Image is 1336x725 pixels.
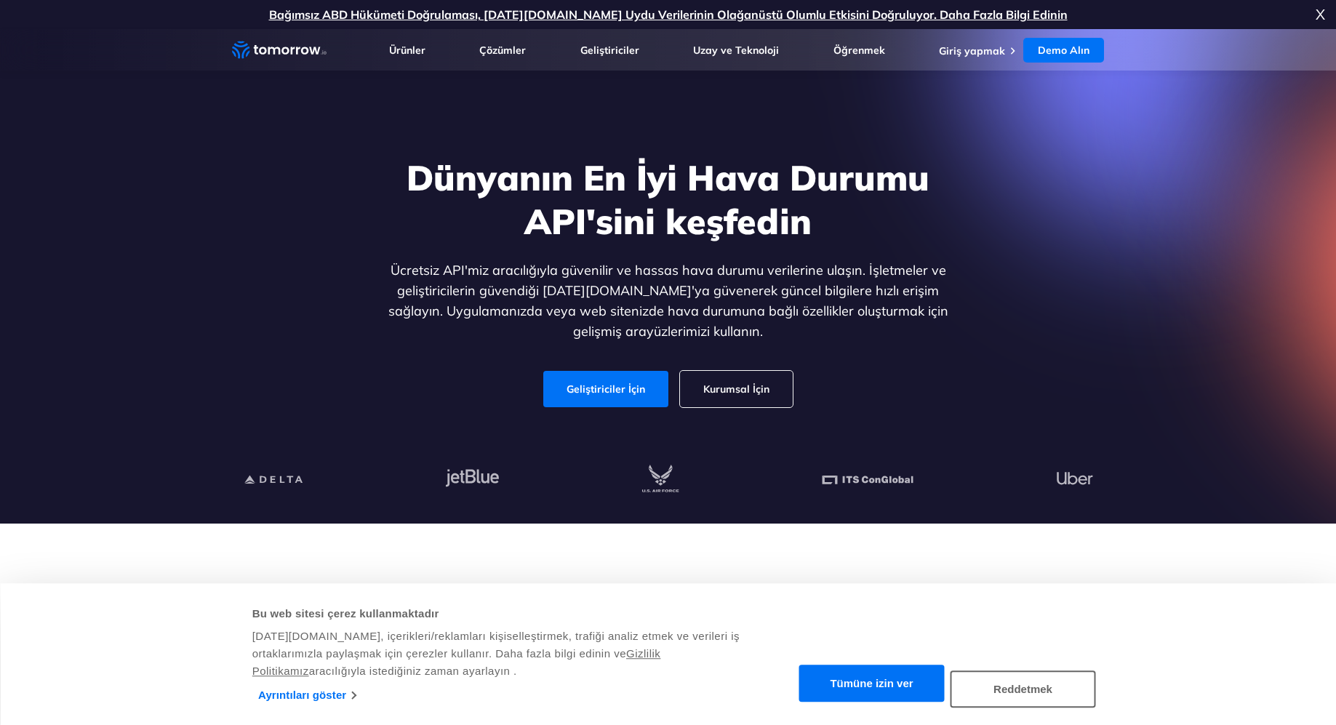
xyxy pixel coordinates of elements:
a: Giriş yapmak [939,44,1005,57]
font: Kurumsal İçin [703,382,769,396]
font: X [1316,5,1325,23]
font: Demo Alın [1038,44,1089,57]
font: [DATE][DOMAIN_NAME], içerikleri/reklamları kişiselleştirmek, trafiği analiz etmek ve verileri iş ... [252,630,740,660]
a: Geliştiriciler İçin [543,371,668,407]
font: [DATE][DOMAIN_NAME]'nun Ücretsiz Hava Durumu API'sinden yararlanın [308,582,1028,608]
a: Ana bağlantı [232,39,327,61]
font: Geliştiriciler İçin [567,382,645,396]
font: Bu web sitesi çerez kullanmaktadır [252,607,439,620]
a: Öğrenmek [833,44,885,57]
font: Ücretsiz API'miz aracılığıyla güvenilir ve hassas hava durumu verilerine ulaşın. İşletmeler ve ge... [388,262,948,340]
font: Tümüne izin ver [830,678,913,690]
a: Kurumsal İçin [680,371,793,407]
button: Tümüne izin ver [799,665,945,702]
font: Reddetmek [993,683,1052,695]
a: Uzay ve Teknoloji [693,44,779,57]
a: Demo Alın [1023,38,1104,63]
font: Ayrıntıları göster [258,689,346,701]
font: aracılığıyla istediğiniz zaman ayarlayın . [309,665,517,677]
a: Bağımsız ABD Hükümeti Doğrulaması, [DATE][DOMAIN_NAME] Uydu Verilerinin Olağanüstü Olumlu Etkisin... [269,7,1068,22]
button: Reddetmek [951,670,1096,708]
a: Ayrıntıları göster [258,684,356,706]
font: Dünyanın En İyi Hava Durumu API'sini keşfedin [407,156,929,243]
a: Ürünler [389,44,425,57]
a: Geliştiriciler [580,44,639,57]
a: Çözümler [479,44,526,57]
